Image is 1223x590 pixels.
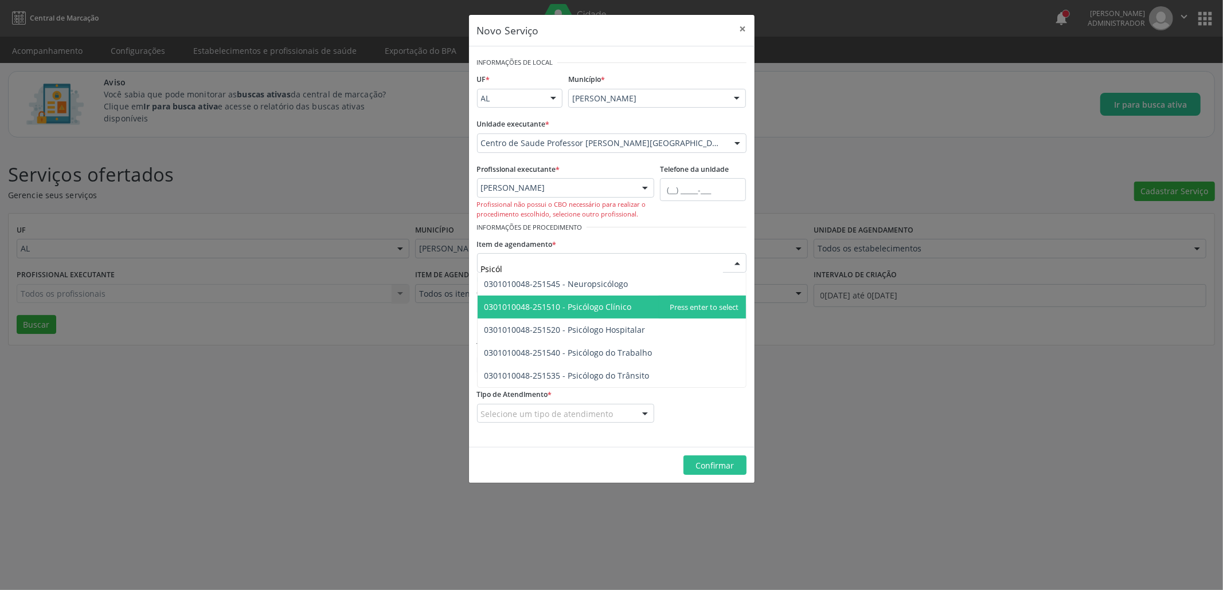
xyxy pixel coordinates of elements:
label: Telefone da unidade [660,161,729,179]
span: Confirmar [695,460,734,471]
span: AL [481,93,540,104]
span: [PERSON_NAME] [572,93,722,104]
button: Confirmar [683,455,747,475]
span: 0301010048-251545 - Neuropsicólogo [484,278,628,289]
label: Tipo de Atendimento [477,386,552,404]
small: Informações de Local [477,58,553,68]
span: 0301010048-251540 - Psicólogo do Trabalho [484,347,652,358]
label: Unidade executante [477,116,550,133]
div: Profissional não possui o CBO necessário para realizar o procedimento escolhido, selecione outro ... [477,200,655,219]
h5: Novo Serviço [477,23,539,38]
span: 0301010048-251510 - Psicólogo Clínico [484,301,632,312]
input: (__) _____-___ [660,178,746,201]
label: UF [477,71,490,89]
input: Buscar por procedimento [481,257,723,280]
label: Item de agendamento [477,235,557,253]
label: Profissional executante [477,161,560,179]
label: Município [568,71,605,89]
span: Selecione um tipo de atendimento [481,408,614,420]
span: 0301010048-251520 - Psicólogo Hospitalar [484,324,646,335]
span: Centro de Saude Professor [PERSON_NAME][GEOGRAPHIC_DATA] [481,137,723,149]
small: Informações de Procedimento [477,223,583,233]
button: Close [732,15,755,43]
span: 0301010048-251535 - Psicólogo do Trânsito [484,370,650,381]
span: [PERSON_NAME] [481,182,631,194]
